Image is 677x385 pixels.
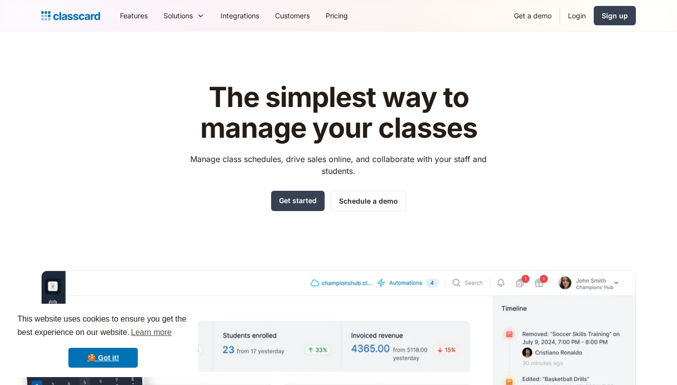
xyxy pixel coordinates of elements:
[181,82,496,143] h1: The simplest way to manage your classes
[8,304,198,377] div: cookieconsent
[156,4,213,27] div: Solutions
[506,4,560,27] a: Get a demo
[17,313,189,340] span: This website uses cookies to ensure you get the best experience on our website.
[68,348,138,368] a: dismiss cookie message
[213,4,267,27] a: Integrations
[602,10,628,21] div: Sign up
[594,6,636,25] a: Sign up
[181,153,496,177] p: Manage class schedules, drive sales online, and collaborate with your staff and students.
[164,10,193,21] div: Solutions
[271,191,325,211] a: Get started
[41,9,100,23] a: home
[267,4,318,27] a: Customers
[112,4,156,27] a: Features
[560,4,594,27] a: Login
[318,4,356,27] a: Pricing
[331,191,406,211] a: Schedule a demo
[129,325,173,340] a: learn more about cookies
